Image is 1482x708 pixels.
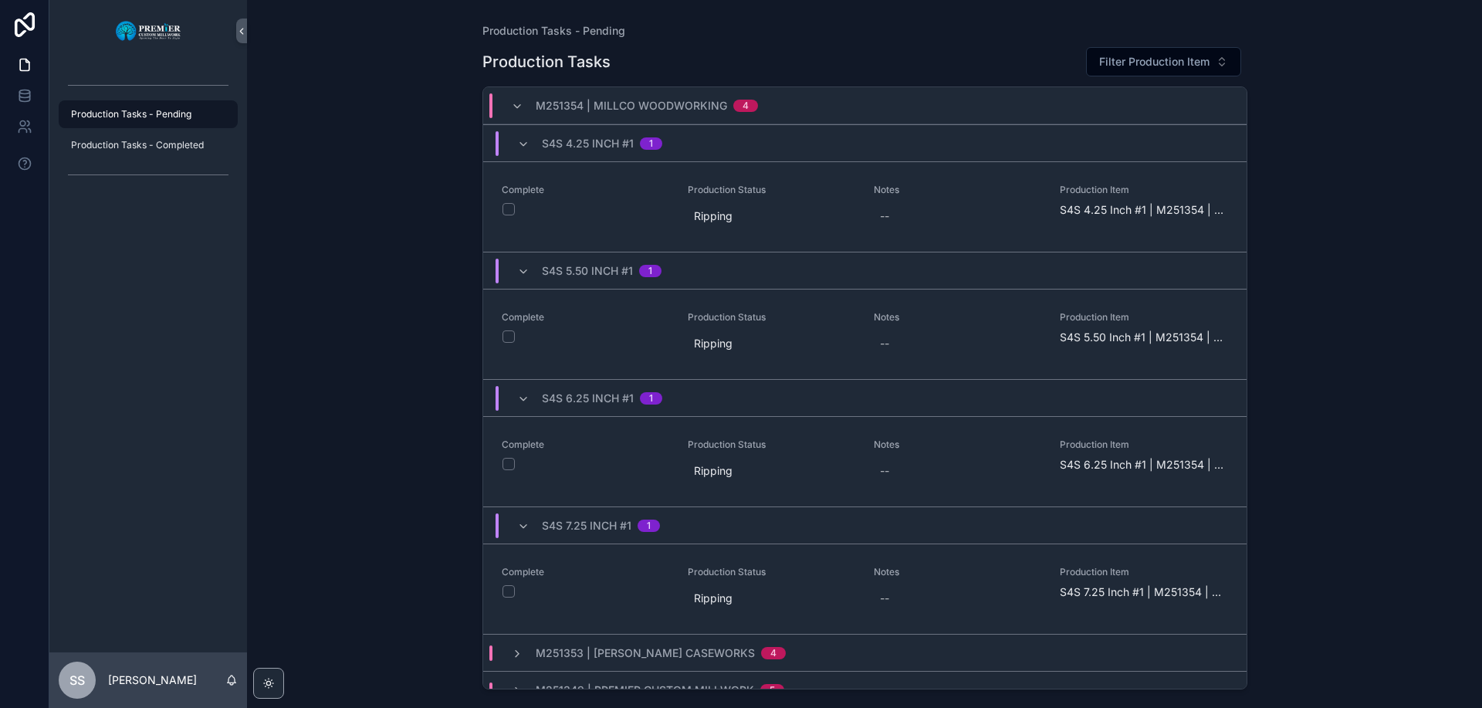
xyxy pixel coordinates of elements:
a: Production Tasks - Pending [482,23,625,39]
span: Production Tasks - Pending [71,108,191,120]
h1: Production Tasks [482,51,611,73]
a: CompleteProduction StatusRippingNotes--Production ItemS4S 4.25 Inch #1 | M251354 | Millco Woodwor... [483,161,1247,252]
span: Production Status [688,439,855,451]
span: Notes [874,184,1041,196]
div: -- [880,591,889,606]
div: 1 [649,137,653,150]
div: 4 [770,647,777,659]
span: Complete [502,184,669,196]
div: 1 [647,520,651,532]
span: Ripping [694,591,849,606]
span: Production Item [1060,184,1227,196]
span: Complete [502,566,669,578]
span: Production Item [1060,311,1227,324]
span: S4S 6.25 Inch #1 | M251354 | Millco Woodworking [1060,457,1227,473]
button: Select Button [1086,47,1241,76]
a: Production Tasks - Completed [59,131,238,159]
span: S4S 5.50 Inch #1 | M251354 | Millco Woodworking [1060,330,1227,345]
div: -- [880,208,889,224]
div: scrollable content [49,62,247,207]
span: S4S 4.25 Inch #1 [542,136,634,151]
div: 1 [648,265,652,277]
div: 4 [743,100,749,112]
span: Production Tasks - Completed [71,139,204,151]
span: S4S 5.50 Inch #1 [542,263,633,279]
span: Ripping [694,463,849,479]
div: 1 [649,392,653,405]
span: Notes [874,566,1041,578]
div: -- [880,336,889,351]
span: Production Status [688,311,855,324]
a: CompleteProduction StatusRippingNotes--Production ItemS4S 6.25 Inch #1 | M251354 | Millco Woodwor... [483,416,1247,506]
a: Production Tasks - Pending [59,100,238,128]
span: Production Item [1060,439,1227,451]
span: Filter Production Item [1099,54,1210,69]
div: -- [880,463,889,479]
span: Production Status [688,566,855,578]
img: App logo [115,19,182,43]
span: S4S 6.25 Inch #1 [542,391,634,406]
span: SS [69,671,85,689]
span: M251353 | [PERSON_NAME] Caseworks [536,645,755,661]
span: M251349 | Premier Custom Millwork [536,683,754,698]
span: Ripping [694,208,849,224]
span: Ripping [694,336,849,351]
span: Production Item [1060,566,1227,578]
span: Notes [874,311,1041,324]
span: S4S 7.25 Inch #1 [542,518,631,534]
span: S4S 4.25 Inch #1 | M251354 | Millco Woodworking [1060,202,1227,218]
p: [PERSON_NAME] [108,672,197,688]
span: Complete [502,311,669,324]
span: Complete [502,439,669,451]
div: 5 [770,684,775,696]
span: Production Status [688,184,855,196]
a: CompleteProduction StatusRippingNotes--Production ItemS4S 5.50 Inch #1 | M251354 | Millco Woodwor... [483,289,1247,379]
span: Notes [874,439,1041,451]
span: S4S 7.25 Inch #1 | M251354 | Millco Woodworking [1060,584,1227,600]
span: M251354 | Millco Woodworking [536,98,727,113]
a: CompleteProduction StatusRippingNotes--Production ItemS4S 7.25 Inch #1 | M251354 | Millco Woodwor... [483,544,1247,634]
